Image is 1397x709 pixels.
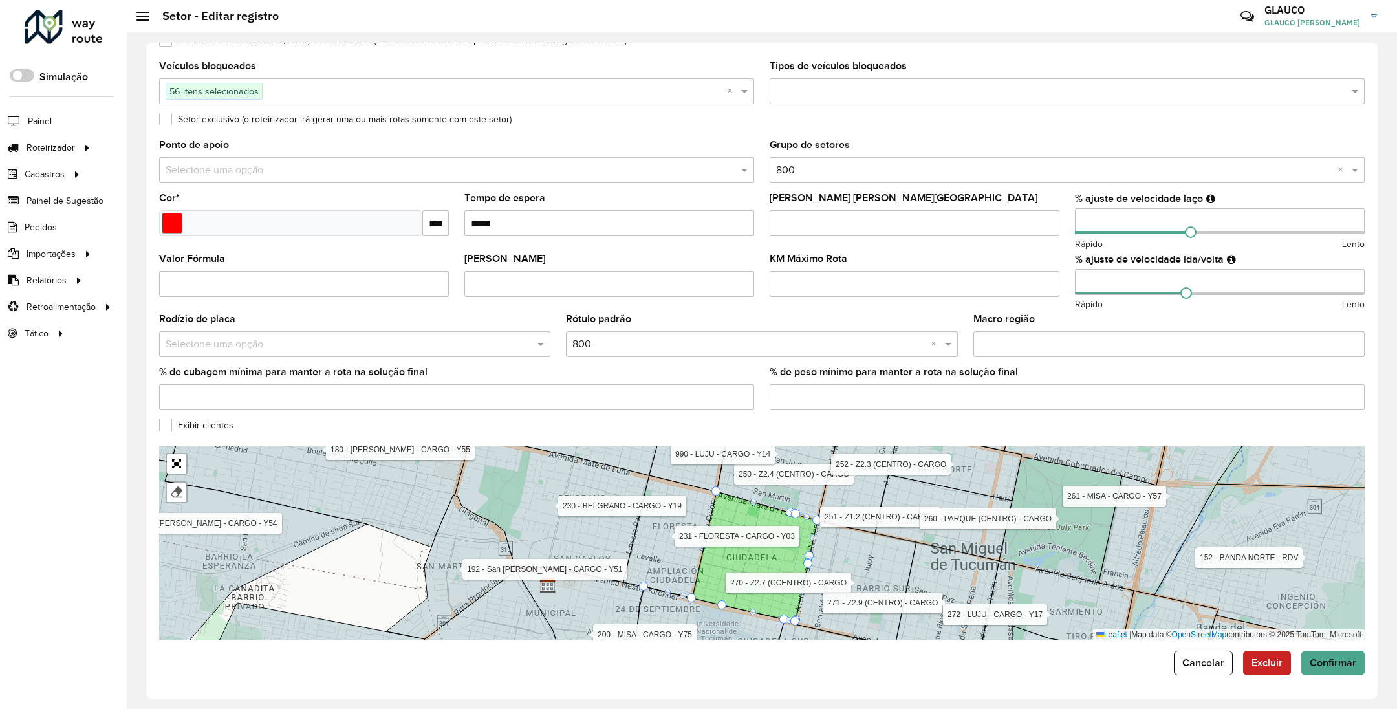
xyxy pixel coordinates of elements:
span: Painel de Sugestão [27,194,103,208]
label: Cor [159,190,180,206]
span: Pedidos [25,221,57,234]
label: Rodízio de placa [159,311,235,327]
a: Abrir mapa em tela cheia [167,454,186,474]
span: Painel [28,115,52,128]
span: Excluir [1251,657,1283,668]
span: Cancelar [1182,657,1224,668]
span: | [1129,630,1131,639]
span: 56 itens selecionados [166,83,262,99]
div: Remover camada(s) [167,483,186,502]
button: Confirmar [1301,651,1365,675]
label: [PERSON_NAME] [PERSON_NAME][GEOGRAPHIC_DATA] [770,190,1037,206]
label: Tempo de espera [464,190,545,206]
a: Contato Rápido [1233,3,1261,30]
div: Map data © contributors,© 2025 TomTom, Microsoft [1093,629,1365,640]
span: Clear all [727,83,738,99]
label: Valor Fórmula [159,251,225,267]
h2: Setor - Editar registro [149,9,279,23]
label: % de cubagem mínima para manter a rota na solução final [159,364,428,380]
label: KM Máximo Rota [770,251,847,267]
span: Confirmar [1310,657,1356,668]
button: Cancelar [1174,651,1233,675]
a: Leaflet [1096,630,1127,639]
img: Marker [539,577,556,594]
span: Lento [1342,237,1365,251]
span: Lento [1342,298,1365,311]
label: Exibir clientes [159,419,233,432]
span: Rápido [1075,237,1103,251]
button: Excluir [1243,651,1291,675]
span: Tático [25,327,49,340]
label: Veículos bloqueados [159,58,256,74]
span: Retroalimentação [27,300,96,314]
span: Cadastros [25,168,65,181]
span: Clear all [1337,162,1348,178]
em: Ajuste de velocidade do veículo entre a saída do depósito até o primeiro cliente e a saída do últ... [1227,254,1236,265]
label: Ponto de apoio [159,137,229,153]
span: Clear all [931,336,942,352]
label: [PERSON_NAME] [464,251,545,267]
span: GLAUCO [PERSON_NAME] [1264,17,1361,28]
label: Macro região [973,311,1035,327]
label: % de peso mínimo para manter a rota na solução final [770,364,1018,380]
label: Tipos de veículos bloqueados [770,58,907,74]
label: Simulação [39,69,88,85]
label: % ajuste de velocidade ida/volta [1075,252,1224,267]
em: Ajuste de velocidade do veículo entre clientes [1206,193,1215,204]
span: Rápido [1075,298,1103,311]
span: Relatórios [27,274,67,287]
label: Setor exclusivo (o roteirizador irá gerar uma ou mais rotas somente com este setor) [159,113,512,126]
span: Importações [27,247,76,261]
label: Grupo de setores [770,137,850,153]
a: OpenStreetMap [1172,630,1227,639]
label: % ajuste de velocidade laço [1075,191,1203,206]
span: Roteirizador [27,141,75,155]
input: Select a color [162,213,182,234]
h3: GLAUCO [1264,4,1361,16]
label: Rótulo padrão [566,311,631,327]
